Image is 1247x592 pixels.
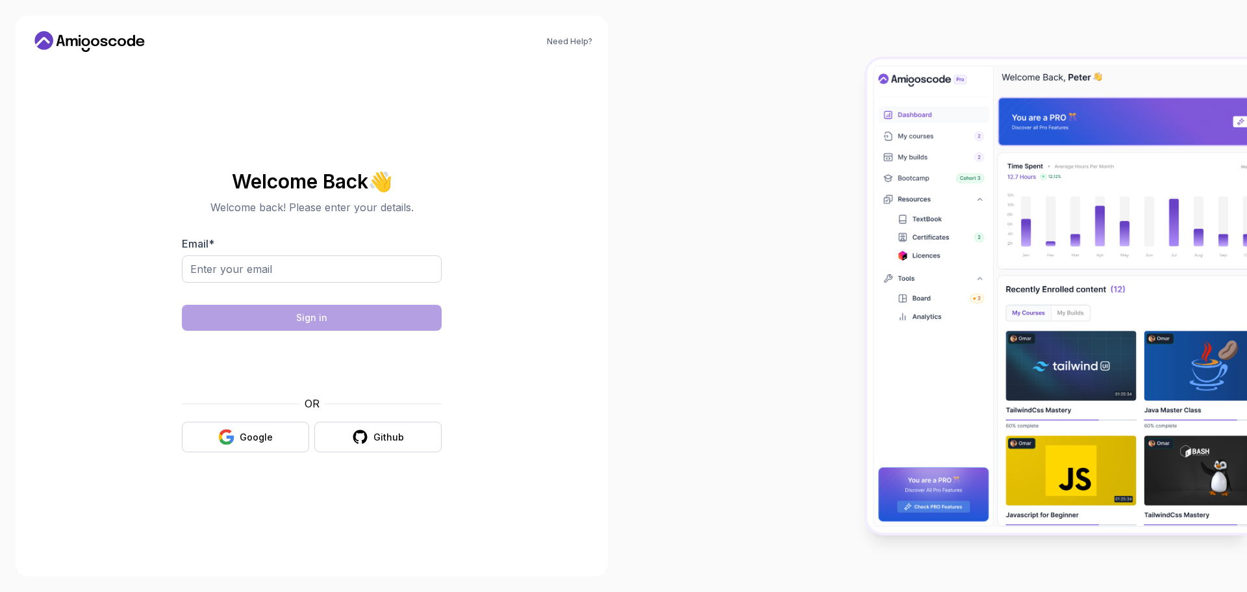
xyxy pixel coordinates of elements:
div: Github [373,431,404,444]
a: Need Help? [547,36,592,47]
button: Sign in [182,305,442,331]
div: Sign in [296,311,327,324]
button: Github [314,422,442,452]
div: Google [240,431,273,444]
label: Email * [182,237,214,250]
p: Welcome back! Please enter your details. [182,199,442,215]
a: Home link [31,31,148,52]
p: OR [305,396,320,411]
iframe: Widget containing checkbox for hCaptcha security challenge [214,339,410,388]
input: Enter your email [182,255,442,283]
h2: Welcome Back [182,171,442,192]
span: 👋 [367,170,393,193]
img: Amigoscode Dashboard [867,59,1247,533]
button: Google [182,422,309,452]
